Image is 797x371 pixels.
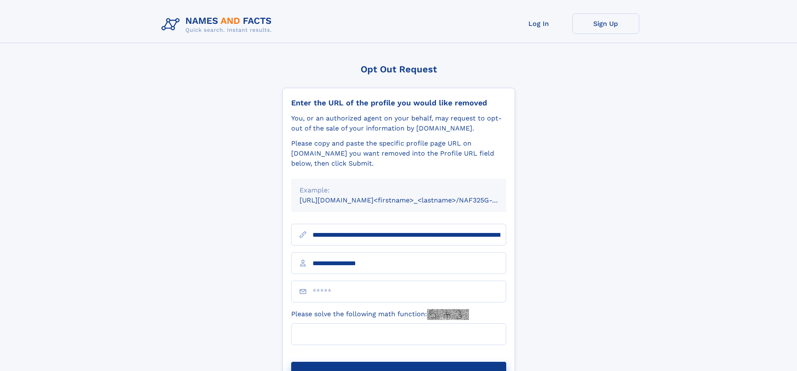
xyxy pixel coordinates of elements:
div: Please copy and paste the specific profile page URL on [DOMAIN_NAME] you want removed into the Pr... [291,138,506,169]
img: Logo Names and Facts [158,13,279,36]
small: [URL][DOMAIN_NAME]<firstname>_<lastname>/NAF325G-xxxxxxxx [300,196,522,204]
div: Opt Out Request [282,64,515,74]
label: Please solve the following math function: [291,309,469,320]
div: Example: [300,185,498,195]
div: You, or an authorized agent on your behalf, may request to opt-out of the sale of your informatio... [291,113,506,133]
a: Sign Up [572,13,639,34]
a: Log In [505,13,572,34]
div: Enter the URL of the profile you would like removed [291,98,506,107]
